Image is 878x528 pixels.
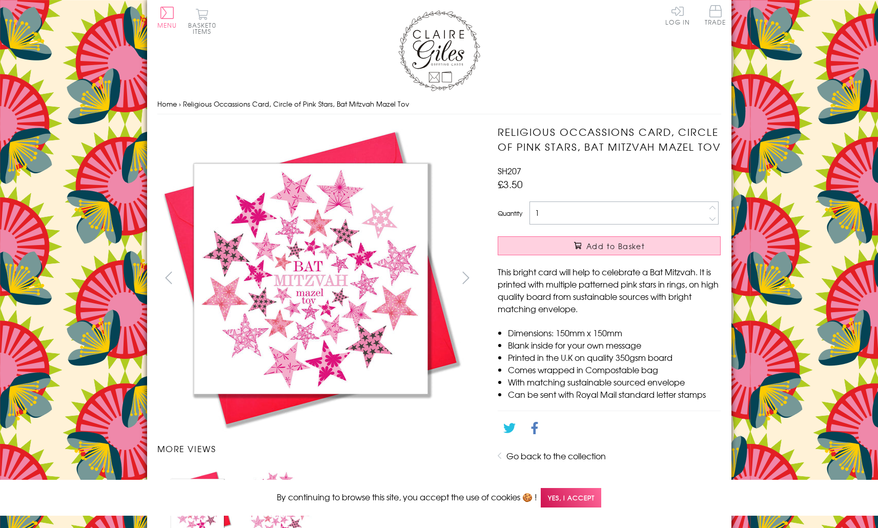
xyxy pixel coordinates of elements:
li: Printed in the U.K on quality 350gsm board [508,351,721,363]
button: Basket0 items [188,8,216,34]
span: Menu [157,21,177,30]
a: Log In [665,5,690,25]
button: Menu [157,7,177,28]
h1: Religious Occassions Card, Circle of Pink Stars, Bat Mitzvah Mazel Tov [498,125,721,154]
li: Can be sent with Royal Mail standard letter stamps [508,388,721,400]
button: Add to Basket [498,236,721,255]
a: Go back to the collection [506,450,606,462]
span: Add to Basket [586,241,645,251]
img: Religious Occassions Card, Circle of Pink Stars, Bat Mitzvah Mazel Tov [157,125,465,432]
span: 0 items [193,21,216,36]
p: This bright card will help to celebrate a Bat Mitzvah. It is printed with multiple patterned pink... [498,266,721,315]
span: SH207 [498,165,521,177]
span: Religious Occassions Card, Circle of Pink Stars, Bat Mitzvah Mazel Tov [183,99,409,109]
a: Home [157,99,177,109]
span: › [179,99,181,109]
span: £3.50 [498,177,523,191]
button: prev [157,266,180,289]
li: With matching sustainable sourced envelope [508,376,721,388]
nav: breadcrumbs [157,94,721,115]
span: Yes, I accept [541,488,601,508]
a: Trade [705,5,726,27]
h3: More views [157,442,478,455]
label: Quantity [498,209,522,218]
li: Comes wrapped in Compostable bag [508,363,721,376]
span: Trade [705,5,726,25]
img: Claire Giles Greetings Cards [398,10,480,91]
li: Blank inside for your own message [508,339,721,351]
button: next [454,266,477,289]
li: Dimensions: 150mm x 150mm [508,327,721,339]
